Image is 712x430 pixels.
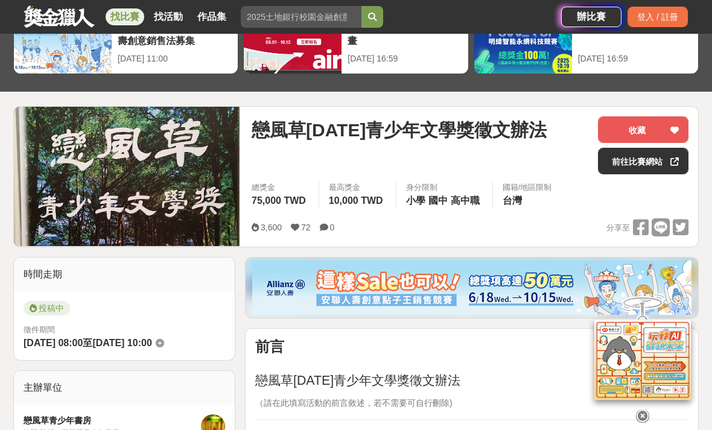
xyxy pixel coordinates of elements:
strong: 前言 [255,338,284,355]
input: 2025土地銀行校園金融創意挑戰賽：從你出發 開啟智慧金融新頁 [241,6,361,28]
div: [DATE] 16:59 [578,52,692,65]
span: 72 [301,223,311,232]
button: 收藏 [598,116,688,143]
a: 這樣Sale也可以： 安聯人壽創意銷售法募集[DATE] 11:00 [13,13,238,74]
img: Cover Image [14,107,240,246]
span: 台灣 [503,195,522,206]
span: 0 [330,223,335,232]
div: 登入 / 註冊 [628,7,688,27]
a: 找活動 [149,8,188,25]
div: 時間走期 [14,258,235,291]
div: [DATE] 16:59 [348,52,462,65]
span: 小學 [406,195,425,206]
a: 找比賽 [106,8,144,25]
a: 辦比賽 [561,7,621,27]
span: 高中職 [451,195,480,206]
div: 身分限制 [406,182,483,194]
a: 作品集 [192,8,231,25]
span: 75,000 TWD [252,195,306,206]
span: 分享至 [606,219,630,237]
div: [DATE] 11:00 [118,52,232,65]
span: 國中 [428,195,448,206]
span: 戀風草[DATE]青少年文學獎徵文辦法 [252,116,547,144]
img: d2146d9a-e6f6-4337-9592-8cefde37ba6b.png [594,320,691,400]
span: 投稿中 [24,301,70,315]
img: dcc59076-91c0-4acb-9c6b-a1d413182f46.png [252,261,691,315]
a: 前往比賽網站 [598,148,688,174]
span: 總獎金 [252,182,309,194]
div: 戀風草青少年書房 [24,414,201,427]
span: （請在此填寫活動的前言敘述，若不需要可自行刪除) [255,398,453,408]
div: 主辦單位 [14,371,235,405]
a: 明緯智能永續科技競賽[DATE] 16:59 [474,13,699,74]
span: 徵件期間 [24,325,55,334]
a: 2025日立冷氣夢想成徵計畫[DATE] 16:59 [243,13,468,74]
span: 10,000 TWD [329,195,383,206]
span: 戀風草[DATE]青少年文學獎徵文辦法 [255,373,460,388]
span: [DATE] 08:00 [24,338,83,348]
span: 至 [83,338,92,348]
span: [DATE] 10:00 [92,338,151,348]
span: 3,600 [261,223,282,232]
div: 國籍/地區限制 [503,182,552,194]
span: 最高獎金 [329,182,386,194]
